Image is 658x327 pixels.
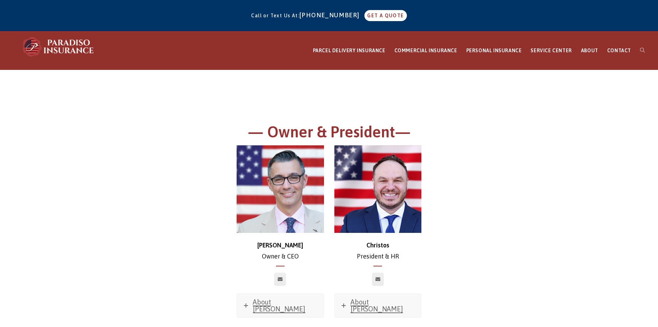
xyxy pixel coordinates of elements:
a: CONTACT [603,31,636,70]
a: About [PERSON_NAME] [335,294,421,317]
a: ABOUT [576,31,603,70]
span: PARCEL DELIVERY INSURANCE [313,48,385,53]
a: SERVICE CENTER [526,31,576,70]
img: chris-500x500 (1) [237,145,324,233]
p: President & HR [334,240,422,262]
img: Paradiso Insurance [21,36,97,57]
a: [PHONE_NUMBER] [299,11,363,19]
strong: Christos [366,242,389,249]
a: PARCEL DELIVERY INSURANCE [308,31,390,70]
span: PERSONAL INSURANCE [466,48,522,53]
span: ABOUT [581,48,598,53]
a: GET A QUOTE [364,10,407,21]
span: Call or Text Us At: [251,13,299,18]
a: About [PERSON_NAME] [237,294,324,317]
span: COMMERCIAL INSURANCE [394,48,457,53]
span: SERVICE CENTER [531,48,572,53]
h1: — Owner & President— [139,122,519,146]
img: Christos_500x500 [334,145,422,233]
span: CONTACT [607,48,631,53]
span: About [PERSON_NAME] [351,298,403,313]
a: COMMERCIAL INSURANCE [390,31,462,70]
p: Owner & CEO [237,240,324,262]
span: About [PERSON_NAME] [253,298,305,313]
a: PERSONAL INSURANCE [462,31,526,70]
strong: [PERSON_NAME] [257,242,303,249]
